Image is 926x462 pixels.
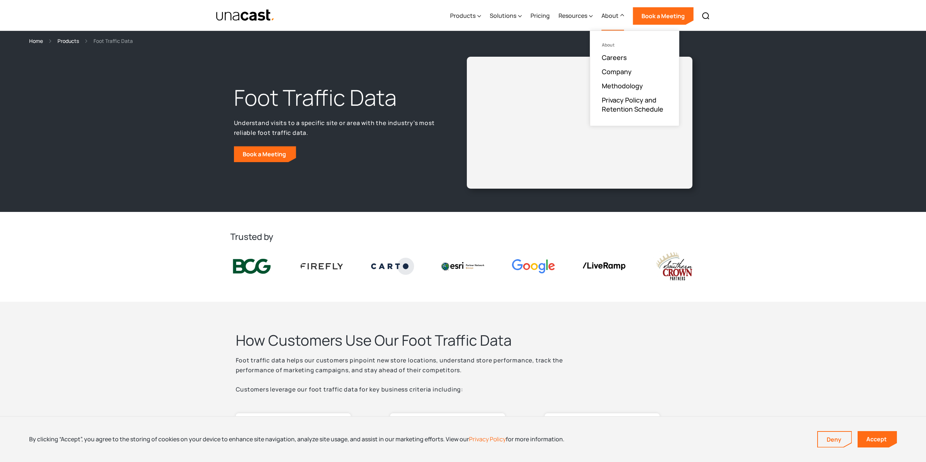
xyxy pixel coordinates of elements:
iframe: Unacast - European Vaccines v2 [473,63,687,183]
img: Unacast text logo [216,9,275,22]
a: Book a Meeting [633,7,693,25]
div: Resources [559,1,593,31]
h2: How Customers Use Our Foot Traffic Data [236,331,600,350]
a: home [216,9,275,22]
img: southern crown logo [653,251,696,281]
a: Pricing [530,1,550,31]
a: Products [57,37,79,45]
div: Solutions [490,1,522,31]
a: Book a Meeting [234,146,296,162]
img: Carto logo [371,258,414,274]
a: Deny [818,432,851,447]
p: Understand visits to a specific site or area with the industry’s most reliable foot traffic data. [234,118,440,137]
div: Foot Traffic Data [94,37,133,45]
div: By clicking “Accept”, you agree to the storing of cookies on your device to enhance site navigati... [29,435,564,443]
a: Privacy Policy and Retention Schedule [602,96,667,114]
img: Search icon [702,12,710,20]
a: Home [29,37,43,45]
div: About [602,43,667,48]
a: Privacy Policy [469,435,506,443]
div: Solutions [490,11,516,20]
a: Accept [858,431,897,447]
h2: Trusted by [230,231,696,242]
div: Resources [559,11,587,20]
div: Products [450,1,481,31]
div: About [601,1,624,31]
img: liveramp logo [583,262,625,270]
a: Company [602,67,632,76]
img: Esri logo [441,262,484,270]
div: Products [450,11,476,20]
a: Careers [602,53,627,62]
nav: About [590,31,679,126]
img: Google logo [512,259,555,273]
a: Methodology [602,81,643,90]
div: About [601,11,619,20]
h1: Foot Traffic Data [234,83,440,112]
img: BCG logo [230,257,273,276]
p: Foot traffic data helps our customers pinpoint new store locations, understand store performance,... [236,355,600,394]
img: Firefly Advertising logo [301,263,343,269]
